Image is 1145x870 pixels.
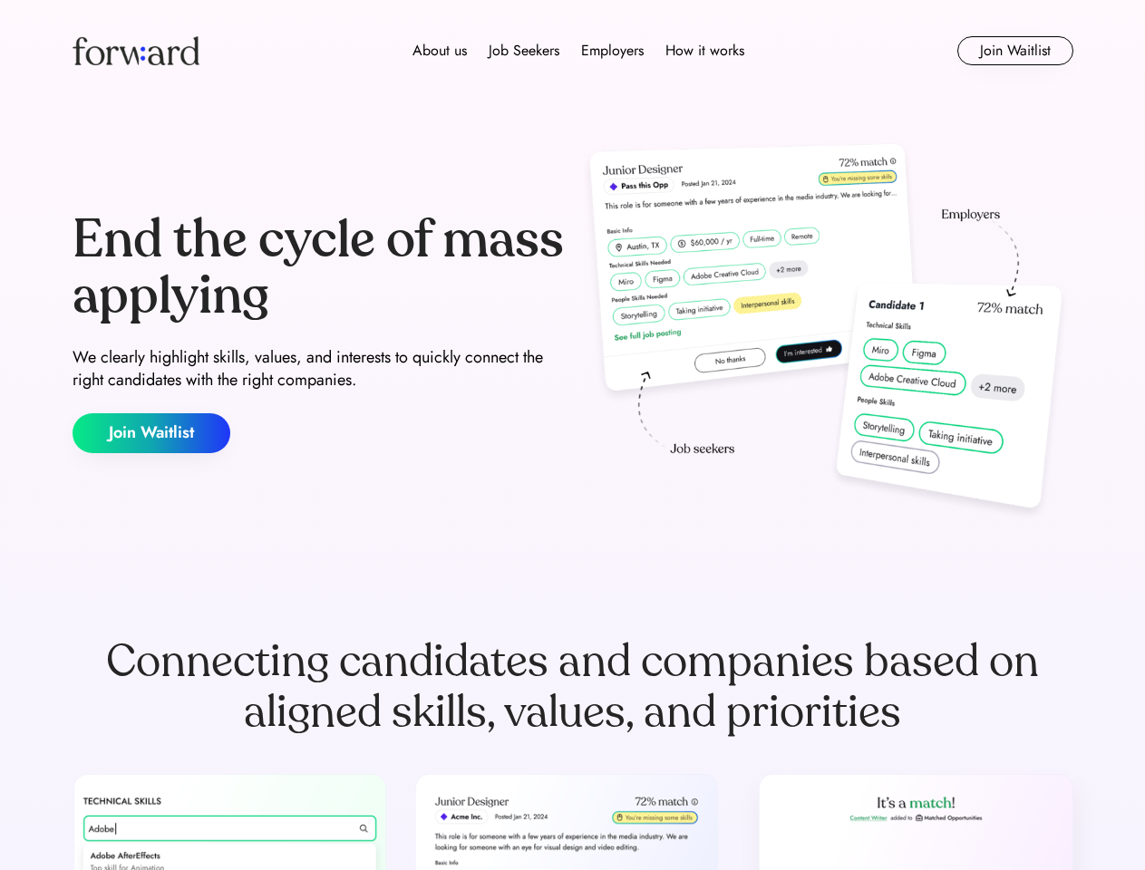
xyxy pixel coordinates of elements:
img: hero-image.png [580,138,1073,527]
div: Job Seekers [489,40,559,62]
div: Employers [581,40,644,62]
div: How it works [665,40,744,62]
img: Forward logo [73,36,199,65]
div: About us [412,40,467,62]
div: Connecting candidates and companies based on aligned skills, values, and priorities [73,636,1073,738]
button: Join Waitlist [73,413,230,453]
div: End the cycle of mass applying [73,212,566,324]
div: We clearly highlight skills, values, and interests to quickly connect the right candidates with t... [73,346,566,391]
button: Join Waitlist [957,36,1073,65]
